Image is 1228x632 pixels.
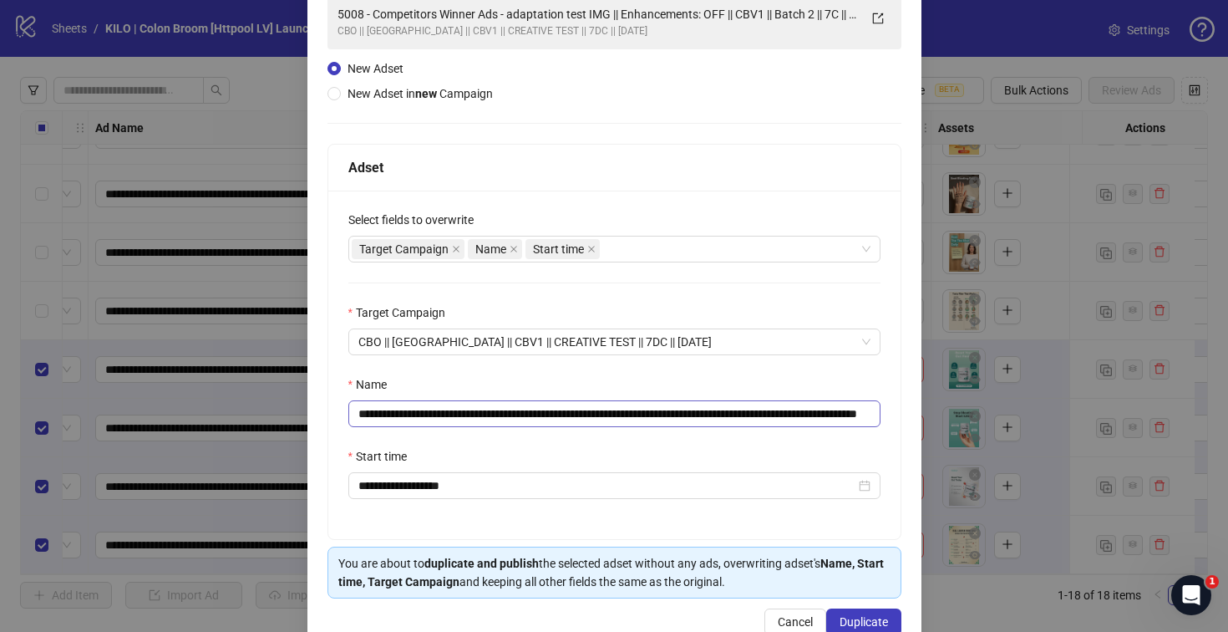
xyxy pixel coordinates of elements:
span: New Adset [348,62,403,75]
span: export [872,13,884,24]
span: Target Campaign [352,239,464,259]
strong: new [415,87,437,100]
span: Cancel [778,615,813,629]
span: close [452,245,460,253]
label: Start time [348,447,418,466]
span: close [587,245,596,253]
div: 5008 - Competitors Winner Ads - adaptation test IMG || Enhancements: OFF || CBV1 || Batch 2 || 7C... [337,5,858,23]
span: CBO || US || CBV1 || CREATIVE TEST || 7DC || 15/09/2025 [358,329,870,354]
div: Adset [348,157,880,178]
span: Name [475,240,506,258]
div: You are about to the selected adset without any ads, overwriting adset's and keeping all other fi... [338,554,891,591]
strong: duplicate and publish [424,557,539,570]
iframe: Intercom live chat [1171,575,1211,615]
span: 1 [1205,575,1219,589]
label: Name [348,375,398,394]
label: Target Campaign [348,303,456,322]
div: CBO || [GEOGRAPHIC_DATA] || CBV1 || CREATIVE TEST || 7DC || [DATE] [337,23,858,39]
span: close [510,245,518,253]
span: Name [468,239,522,259]
span: Start time [525,239,600,259]
span: Duplicate [840,615,888,629]
strong: Name, Start time, Target Campaign [338,557,884,589]
span: Target Campaign [359,240,449,258]
span: New Adset in Campaign [348,87,493,100]
label: Select fields to overwrite [348,211,485,229]
input: Name [348,400,880,427]
input: Start time [358,477,855,495]
span: Start time [533,240,584,258]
